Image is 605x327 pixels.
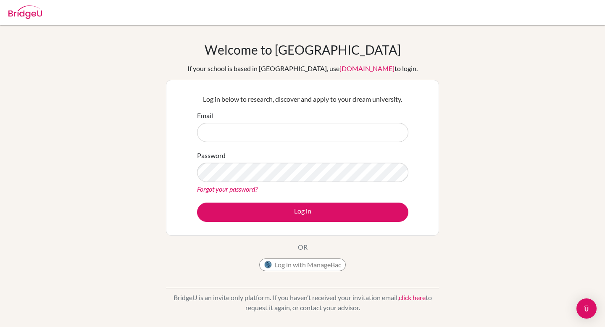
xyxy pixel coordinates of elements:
a: [DOMAIN_NAME] [339,64,395,72]
a: click here [399,293,426,301]
h1: Welcome to [GEOGRAPHIC_DATA] [205,42,401,57]
div: If your school is based in [GEOGRAPHIC_DATA], use to login. [187,63,418,74]
p: Log in below to research, discover and apply to your dream university. [197,94,408,104]
p: BridgeU is an invite only platform. If you haven’t received your invitation email, to request it ... [166,293,439,313]
p: OR [298,242,308,252]
button: Log in with ManageBac [259,258,346,271]
div: Open Intercom Messenger [576,298,597,319]
label: Email [197,111,213,121]
label: Password [197,150,226,161]
img: Bridge-U [8,5,42,19]
a: Forgot your password? [197,185,258,193]
button: Log in [197,203,408,222]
